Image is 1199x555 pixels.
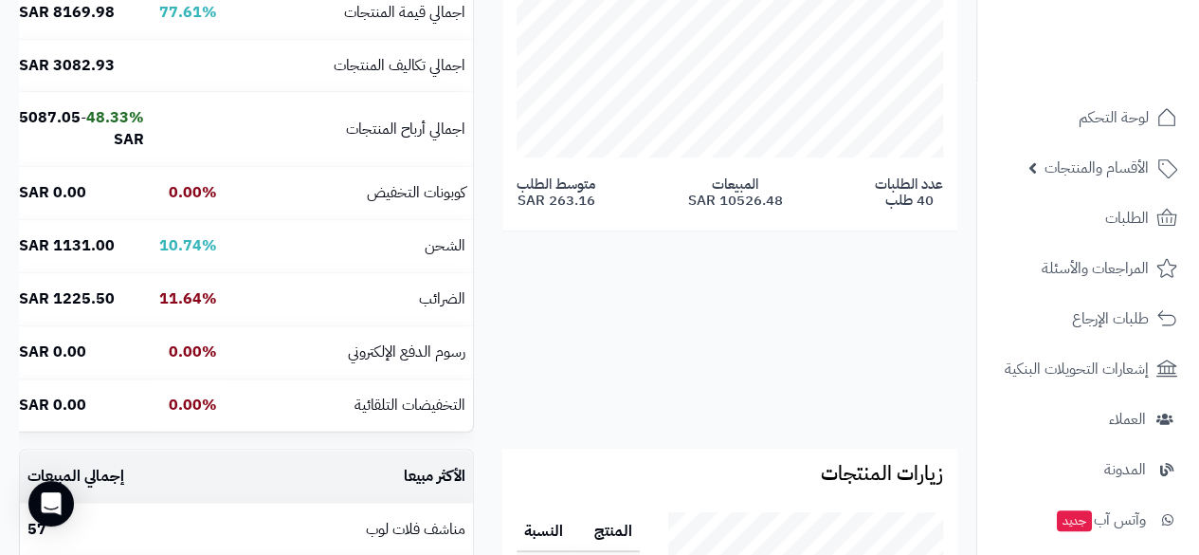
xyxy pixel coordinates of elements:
b: 0.00 SAR [19,394,86,416]
td: الضرائب [225,273,473,325]
span: جديد [1057,510,1092,531]
b: 0.00 SAR [19,341,86,363]
a: المدونة [989,447,1188,492]
span: طلبات الإرجاع [1072,305,1149,332]
span: الأقسام والمنتجات [1045,155,1149,181]
span: لوحة التحكم [1079,104,1149,131]
b: 77.61% [159,1,217,24]
a: الطلبات [989,195,1188,241]
b: 48.33% [86,106,144,129]
a: طلبات الإرجاع [989,296,1188,342]
td: كوبونات التخفيض [225,167,473,219]
b: 3082.93 SAR [19,54,115,77]
a: المراجعات والأسئلة [989,246,1188,291]
td: اجمالي تكاليف المنتجات [225,40,473,92]
b: 0.00% [169,341,217,363]
b: 0.00 SAR [19,181,86,204]
th: المنتج [571,513,640,552]
td: التخفيضات التلقائية [225,379,473,432]
span: العملاء [1109,406,1146,433]
b: 0.00% [169,394,217,416]
td: إجمالي المبيعات [20,451,196,503]
td: الأكثر مبيعا [196,451,473,503]
b: 11.64% [159,287,217,310]
b: 57 [27,518,46,541]
td: الشحن [225,220,473,272]
span: إشعارات التحويلات البنكية [1005,356,1149,382]
a: وآتس آبجديد [989,497,1188,543]
span: وآتس آب [1055,507,1146,533]
b: 1131.00 SAR [19,234,115,257]
span: الطلبات [1105,205,1149,231]
span: عدد الطلبات 40 طلب [875,176,943,208]
span: متوسط الطلب 263.16 SAR [517,176,595,208]
b: 1225.50 SAR [19,287,115,310]
a: إشعارات التحويلات البنكية [989,346,1188,392]
b: 8169.98 SAR [19,1,115,24]
span: المراجعات والأسئلة [1042,255,1149,282]
span: المدونة [1104,456,1146,483]
td: اجمالي أرباح المنتجات [225,92,473,166]
td: - [11,92,152,166]
td: رسوم الدفع الإلكتروني [225,326,473,379]
div: Open Intercom Messenger [28,481,74,527]
a: لوحة التحكم [989,95,1188,140]
th: النسبة [517,513,571,552]
b: 0.00% [169,181,217,204]
a: العملاء [989,397,1188,442]
span: المبيعات 10526.48 SAR [688,176,783,208]
h3: زيارات المنتجات [517,463,943,485]
b: 5087.05 SAR [19,106,144,151]
b: 10.74% [159,234,217,257]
